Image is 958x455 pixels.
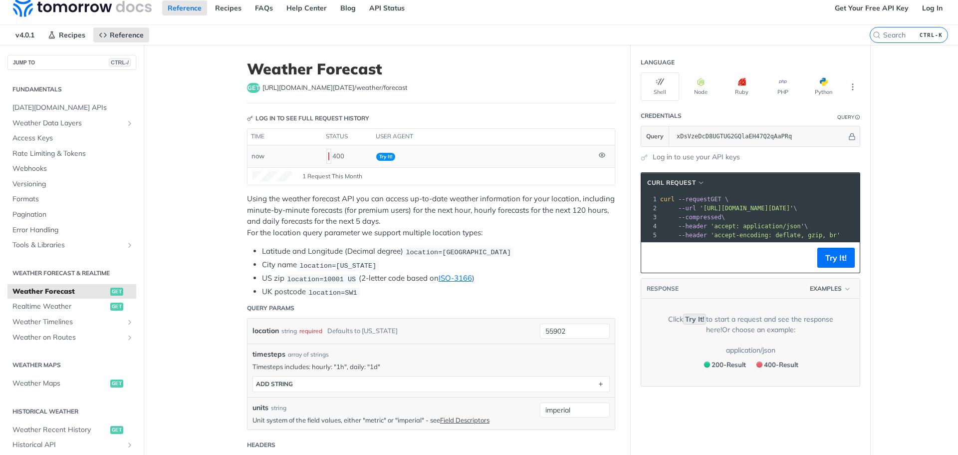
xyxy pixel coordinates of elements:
[327,324,398,338] div: Defaults to [US_STATE]
[641,213,658,222] div: 3
[247,441,275,450] div: Headers
[917,0,948,15] a: Log In
[12,302,108,312] span: Realtime Weather
[647,178,696,187] span: cURL Request
[252,416,535,425] p: Unit system of the field values, either "metric" or "imperial" - see
[646,284,679,294] button: RESPONSE
[7,299,136,314] a: Realtime Weatherget
[302,172,362,181] span: 1 Request This Month
[660,196,728,203] span: GET \
[837,113,854,121] div: Query
[12,333,123,343] span: Weather on Routes
[641,195,658,204] div: 1
[440,416,489,424] a: Field Descriptors
[7,131,136,146] a: Access Keys
[271,404,286,413] div: string
[7,438,136,453] a: Historical APIShow subpages for Historical API
[660,205,797,212] span: \
[12,118,123,128] span: Weather Data Layers
[672,126,847,146] input: apikey
[873,31,881,39] svg: Search
[110,380,123,388] span: get
[299,324,322,338] div: required
[322,129,372,145] th: status
[641,58,675,67] div: Language
[7,55,136,70] button: JUMP TOCTRL-/
[12,149,134,159] span: Rate Limiting & Tokens
[364,0,410,15] a: API Status
[253,377,609,392] button: ADD string
[641,72,679,101] button: Shell
[810,284,842,293] span: Examples
[299,262,376,269] span: location=[US_STATE]
[678,214,721,221] span: --compressed
[641,204,658,213] div: 2
[439,273,472,283] a: ISO-3166
[678,205,696,212] span: --url
[328,152,329,160] span: 400
[653,152,740,162] a: Log in to use your API keys
[646,250,660,265] button: Copy to clipboard
[126,441,134,449] button: Show subpages for Historical API
[678,223,707,230] span: --header
[252,324,279,338] label: location
[12,425,108,435] span: Weather Recent History
[262,259,615,271] li: City name
[262,273,615,284] li: US zip (2-letter code based on )
[247,304,294,313] div: Query Params
[7,330,136,345] a: Weather on RoutesShow subpages for Weather on Routes
[247,129,322,145] th: time
[699,358,749,371] button: 200200-Result
[335,0,361,15] a: Blog
[12,317,123,327] span: Weather Timelines
[660,196,675,203] span: curl
[376,153,395,161] span: Try It!
[7,269,136,278] h2: Weather Forecast & realtime
[7,85,136,94] h2: Fundamentals
[110,288,123,296] span: get
[247,115,253,121] svg: Key
[711,232,840,239] span: 'accept-encoding: deflate, gzip, br'
[678,196,711,203] span: --request
[848,82,857,91] svg: More ellipsis
[7,423,136,438] a: Weather Recent Historyget
[247,114,369,123] div: Log in to see full request history
[712,361,746,369] span: 200 - Result
[12,103,134,113] span: [DATE][DOMAIN_NAME] APIs
[12,133,134,143] span: Access Keys
[126,241,134,249] button: Show subpages for Tools & Libraries
[7,146,136,161] a: Rate Limiting & Tokens
[12,440,123,450] span: Historical API
[7,116,136,131] a: Weather Data LayersShow subpages for Weather Data Layers
[756,362,762,368] span: 400
[126,318,134,326] button: Show subpages for Weather Timelines
[281,324,297,338] div: string
[12,164,134,174] span: Webhooks
[372,129,595,145] th: user agent
[249,0,278,15] a: FAQs
[406,248,511,256] span: location=[GEOGRAPHIC_DATA]
[7,361,136,370] h2: Weather Maps
[7,315,136,330] a: Weather TimelinesShow subpages for Weather Timelines
[7,376,136,391] a: Weather Mapsget
[59,30,85,39] span: Recipes
[722,72,761,101] button: Ruby
[110,30,144,39] span: Reference
[12,287,108,297] span: Weather Forecast
[12,210,134,220] span: Pagination
[683,314,706,325] code: Try It!
[7,192,136,207] a: Formats
[252,171,292,181] canvas: Line Graph
[804,72,843,101] button: Python
[109,58,131,66] span: CTRL-/
[7,238,136,253] a: Tools & LibrariesShow subpages for Tools & Libraries
[817,248,855,268] button: Try It!
[247,193,615,238] p: Using the weather forecast API you can access up-to-date weather information for your location, i...
[126,119,134,127] button: Show subpages for Weather Data Layers
[126,334,134,342] button: Show subpages for Weather on Routes
[252,403,268,413] label: units
[12,225,134,235] span: Error Handling
[252,362,610,371] p: Timesteps includes: hourly: "1h", daily: "1d"
[262,286,615,298] li: UK postcode
[847,131,857,141] button: Hide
